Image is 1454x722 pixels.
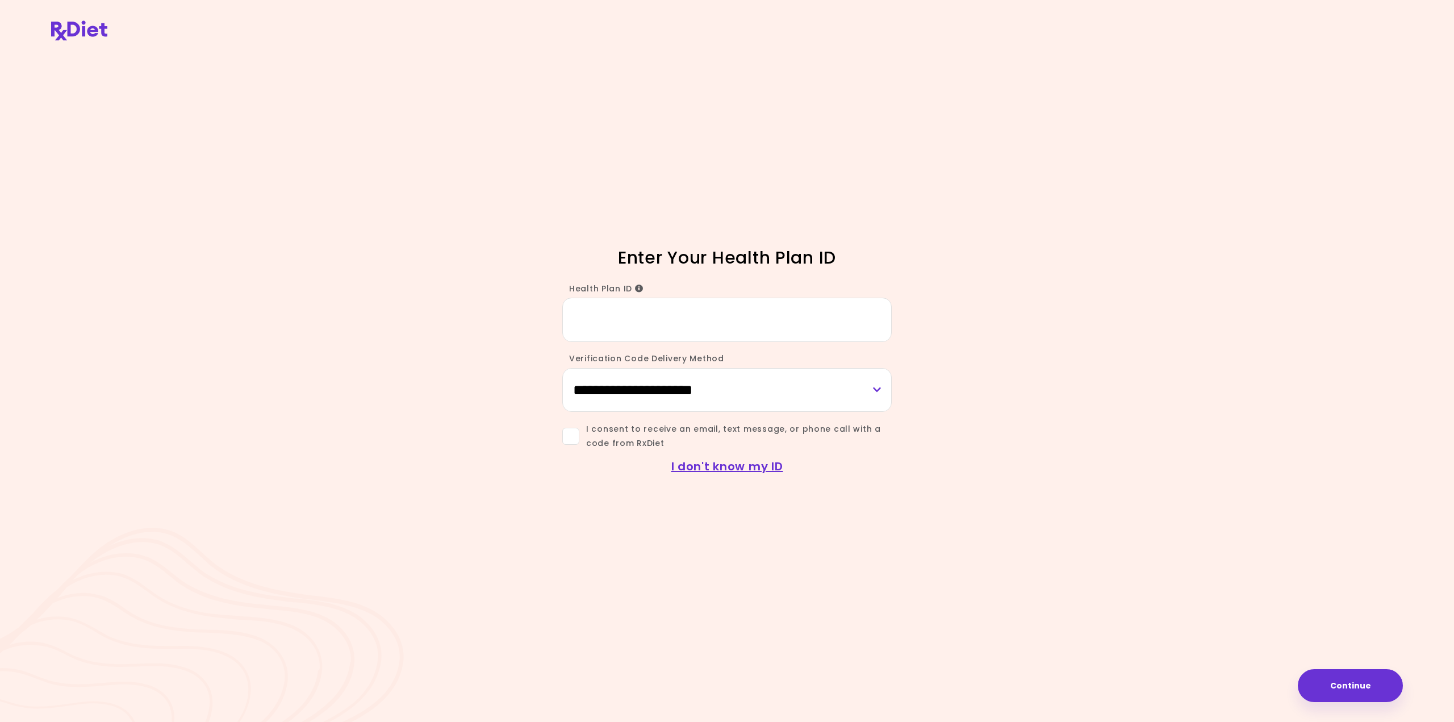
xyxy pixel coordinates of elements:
[528,247,926,269] h1: Enter Your Health Plan ID
[569,283,644,294] span: Health Plan ID
[635,285,644,293] i: Info
[562,353,724,364] label: Verification Code Delivery Method
[671,458,783,474] a: I don't know my ID
[51,20,107,40] img: RxDiet
[1298,669,1403,702] button: Continue
[579,422,892,450] span: I consent to receive an email, text message, or phone call with a code from RxDiet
